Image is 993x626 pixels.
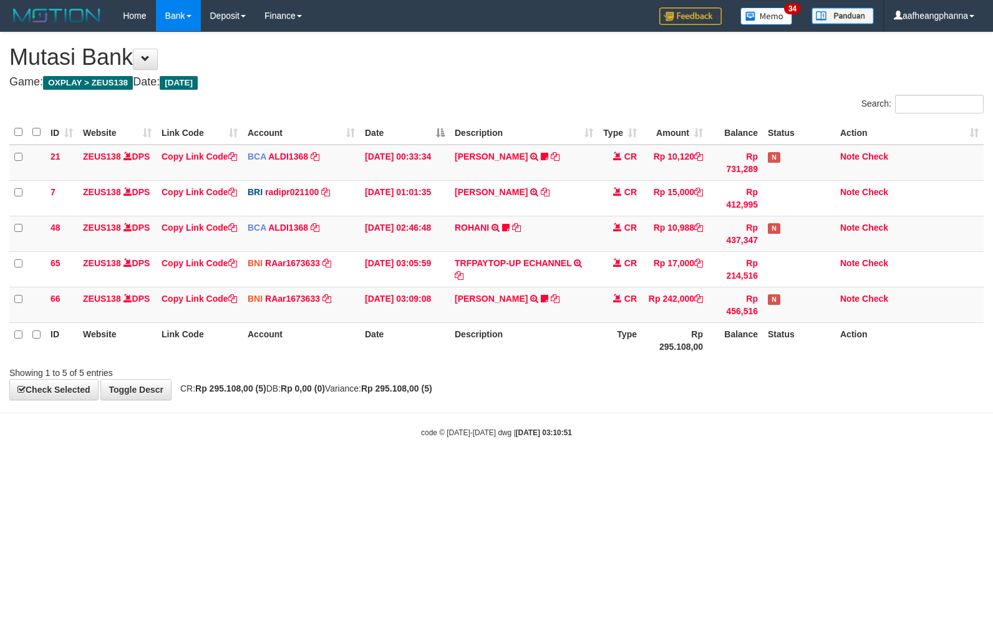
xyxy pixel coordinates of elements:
[361,383,432,393] strong: Rp 295.108,00 (5)
[51,258,61,268] span: 65
[248,258,263,268] span: BNI
[360,322,450,358] th: Date
[450,322,598,358] th: Description
[598,322,642,358] th: Type
[840,258,860,268] a: Note
[694,152,703,161] a: Copy Rp 10,120 to clipboard
[157,322,243,358] th: Link Code
[455,223,489,233] a: ROHANI
[861,95,984,113] label: Search:
[624,294,637,304] span: CR
[694,223,703,233] a: Copy Rp 10,988 to clipboard
[248,294,263,304] span: BNI
[895,95,984,113] input: Search:
[835,120,984,145] th: Action: activate to sort column ascending
[46,322,78,358] th: ID
[83,258,121,268] a: ZEUS138
[694,187,703,197] a: Copy Rp 15,000 to clipboard
[268,152,308,161] a: ALDI1368
[642,216,708,251] td: Rp 10,988
[811,7,874,24] img: panduan.png
[862,294,888,304] a: Check
[624,258,637,268] span: CR
[322,294,331,304] a: Copy RAar1673633 to clipboard
[840,187,860,197] a: Note
[840,294,860,304] a: Note
[642,322,708,358] th: Rp 295.108,00
[162,258,237,268] a: Copy Link Code
[360,120,450,145] th: Date: activate to sort column descending
[265,187,319,197] a: radipr021100
[768,294,780,305] span: Has Note
[862,223,888,233] a: Check
[248,152,266,161] span: BCA
[455,271,463,281] a: Copy TRFPAYTOP-UP ECHANNEL to clipboard
[162,223,237,233] a: Copy Link Code
[551,152,559,161] a: Copy ARIF NUR CAHYADI to clipboard
[311,152,319,161] a: Copy ALDI1368 to clipboard
[78,216,157,251] td: DPS
[840,223,860,233] a: Note
[78,251,157,287] td: DPS
[862,152,888,161] a: Check
[624,187,637,197] span: CR
[862,258,888,268] a: Check
[43,76,133,90] span: OXPLAY > ZEUS138
[708,120,763,145] th: Balance
[694,258,703,268] a: Copy Rp 17,000 to clipboard
[624,152,637,161] span: CR
[322,258,331,268] a: Copy RAar1673633 to clipboard
[512,223,521,233] a: Copy ROHANI to clipboard
[83,152,121,161] a: ZEUS138
[551,294,559,304] a: Copy YOFAN FERRY SETIAWAN to clipboard
[784,3,801,14] span: 34
[51,294,61,304] span: 66
[248,223,266,233] span: BCA
[642,120,708,145] th: Amount: activate to sort column ascending
[248,187,263,197] span: BRI
[78,145,157,181] td: DPS
[9,6,104,25] img: MOTION_logo.png
[83,187,121,197] a: ZEUS138
[265,294,320,304] a: RAar1673633
[360,251,450,287] td: [DATE] 03:05:59
[243,322,360,358] th: Account
[642,287,708,322] td: Rp 242,000
[162,294,237,304] a: Copy Link Code
[268,223,308,233] a: ALDI1368
[46,120,78,145] th: ID: activate to sort column ascending
[768,152,780,163] span: Has Note
[708,322,763,358] th: Balance
[160,76,198,90] span: [DATE]
[9,362,404,379] div: Showing 1 to 5 of 5 entries
[708,145,763,181] td: Rp 731,289
[763,322,835,358] th: Status
[624,223,637,233] span: CR
[516,428,572,437] strong: [DATE] 03:10:51
[83,223,121,233] a: ZEUS138
[265,258,320,268] a: RAar1673633
[360,216,450,251] td: [DATE] 02:46:48
[51,223,61,233] span: 48
[659,7,722,25] img: Feedback.jpg
[311,223,319,233] a: Copy ALDI1368 to clipboard
[541,187,550,197] a: Copy BUDI EFENDI to clipboard
[455,258,571,268] a: TRFPAYTOP-UP ECHANNEL
[708,287,763,322] td: Rp 456,516
[162,187,237,197] a: Copy Link Code
[455,187,528,197] a: [PERSON_NAME]
[78,322,157,358] th: Website
[321,187,330,197] a: Copy radipr021100 to clipboard
[835,322,984,358] th: Action
[455,294,528,304] a: [PERSON_NAME]
[360,287,450,322] td: [DATE] 03:09:08
[83,294,121,304] a: ZEUS138
[51,152,61,161] span: 21
[694,294,703,304] a: Copy Rp 242,000 to clipboard
[51,187,56,197] span: 7
[642,145,708,181] td: Rp 10,120
[740,7,793,25] img: Button%20Memo.svg
[78,287,157,322] td: DPS
[862,187,888,197] a: Check
[450,120,598,145] th: Description: activate to sort column ascending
